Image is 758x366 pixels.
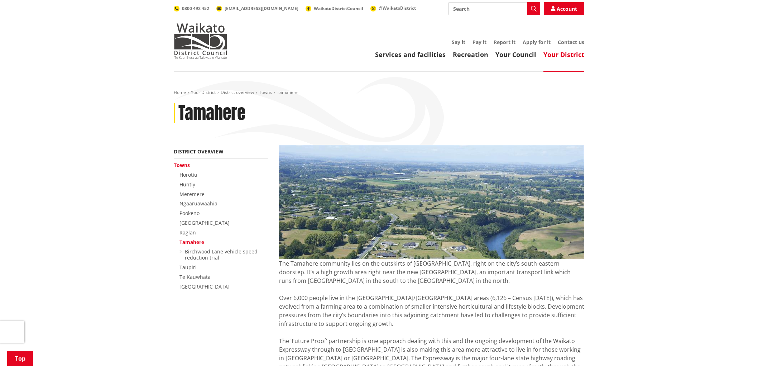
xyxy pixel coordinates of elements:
[448,2,540,15] input: Search input
[179,264,197,271] a: Taupiri
[314,5,363,11] span: WaikatoDistrictCouncil
[179,210,200,217] a: Pookeno
[221,89,254,95] a: District overview
[191,89,216,95] a: Your District
[179,239,204,246] a: Tamahere
[179,181,195,188] a: Huntly
[185,248,258,261] a: Birchwood Lane vehicle speed reduction trial
[495,50,536,59] a: Your Council
[558,39,584,46] a: Contact us
[523,39,551,46] a: Apply for it
[494,39,515,46] a: Report it
[225,5,298,11] span: [EMAIL_ADDRESS][DOMAIN_NAME]
[379,5,416,11] span: @WaikatoDistrict
[179,219,230,226] a: [GEOGRAPHIC_DATA]
[179,200,217,207] a: Ngaaruawaahia
[375,50,446,59] a: Services and facilities
[453,50,488,59] a: Recreation
[370,5,416,11] a: @WaikatoDistrict
[543,50,584,59] a: Your District
[174,162,190,168] a: Towns
[472,39,486,46] a: Pay it
[174,148,224,155] a: District overview
[306,5,363,11] a: WaikatoDistrictCouncil
[7,351,33,366] a: Top
[179,274,211,280] a: Te Kauwhata
[182,5,209,11] span: 0800 492 452
[174,23,227,59] img: Waikato District Council - Te Kaunihera aa Takiwaa o Waikato
[179,283,230,290] a: [GEOGRAPHIC_DATA]
[216,5,298,11] a: [EMAIL_ADDRESS][DOMAIN_NAME]
[174,5,209,11] a: 0800 492 452
[174,89,186,95] a: Home
[277,89,298,95] span: Tamahere
[179,171,197,178] a: Horotiu
[179,191,205,198] a: Meremere
[259,89,272,95] a: Towns
[179,229,196,236] a: Raglan
[452,39,465,46] a: Say it
[544,2,584,15] a: Account
[279,145,584,259] img: Tamahere
[178,103,245,124] h1: Tamahere
[174,90,584,96] nav: breadcrumb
